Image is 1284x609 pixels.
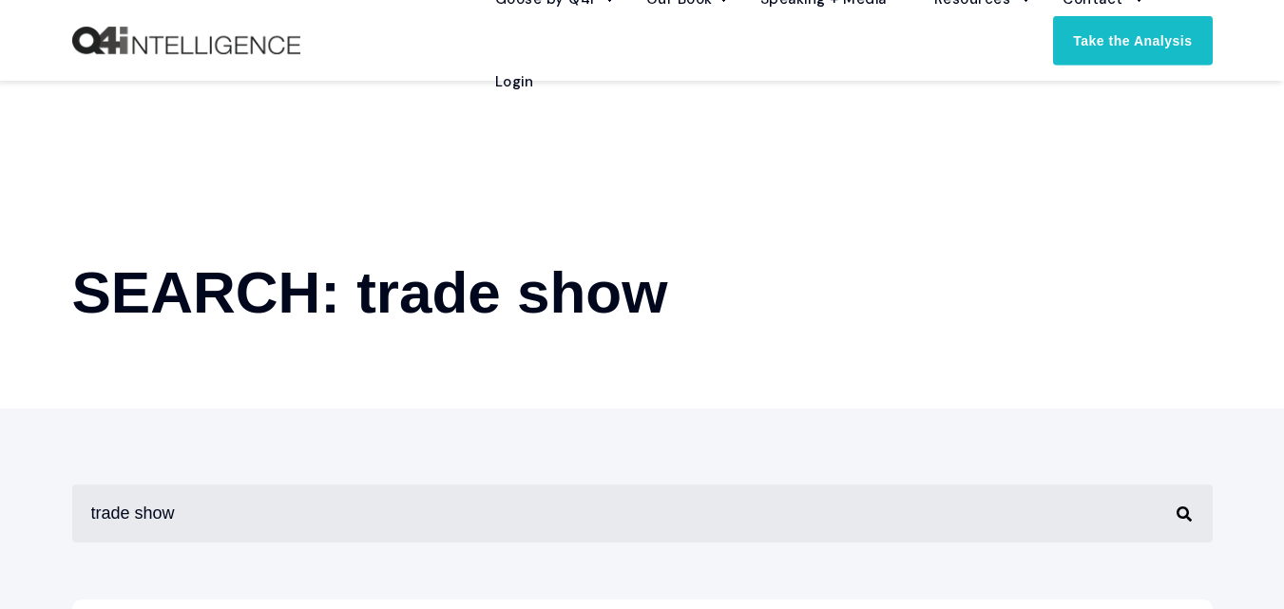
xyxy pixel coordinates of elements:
a: Take the Analysis [1053,15,1212,65]
input: Search [72,485,1213,542]
button: Perform Search [1173,503,1196,525]
span: SEARCH: trade show [72,259,668,325]
a: Login [471,41,534,124]
img: Q4intelligence, LLC logo [72,27,300,55]
a: Back to Home [72,27,300,55]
